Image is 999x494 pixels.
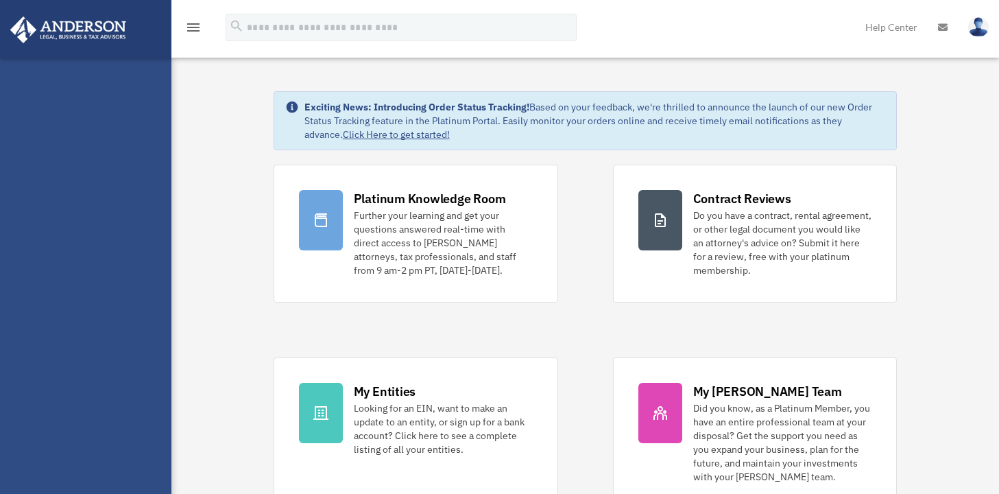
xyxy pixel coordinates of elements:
[229,19,244,34] i: search
[354,401,533,456] div: Looking for an EIN, want to make an update to an entity, or sign up for a bank account? Click her...
[693,209,872,277] div: Do you have a contract, rental agreement, or other legal document you would like an attorney's ad...
[693,383,842,400] div: My [PERSON_NAME] Team
[968,17,989,37] img: User Pic
[354,209,533,277] div: Further your learning and get your questions answered real-time with direct access to [PERSON_NAM...
[354,190,506,207] div: Platinum Knowledge Room
[6,16,130,43] img: Anderson Advisors Platinum Portal
[693,190,791,207] div: Contract Reviews
[185,24,202,36] a: menu
[354,383,416,400] div: My Entities
[613,165,898,303] a: Contract Reviews Do you have a contract, rental agreement, or other legal document you would like...
[304,101,529,113] strong: Exciting News: Introducing Order Status Tracking!
[693,401,872,484] div: Did you know, as a Platinum Member, you have an entire professional team at your disposal? Get th...
[343,128,450,141] a: Click Here to get started!
[185,19,202,36] i: menu
[304,100,886,141] div: Based on your feedback, we're thrilled to announce the launch of our new Order Status Tracking fe...
[274,165,558,303] a: Platinum Knowledge Room Further your learning and get your questions answered real-time with dire...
